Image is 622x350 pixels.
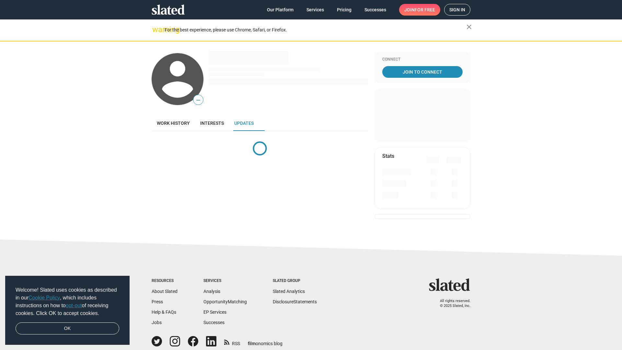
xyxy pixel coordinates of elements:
a: Analysis [203,289,220,294]
a: Help & FAQs [152,309,176,315]
a: Services [301,4,329,16]
div: For the best experience, please use Chrome, Safari, or Firefox. [165,26,466,34]
mat-card-title: Stats [382,153,394,159]
span: Our Platform [267,4,294,16]
a: Updates [229,115,259,131]
a: Pricing [332,4,357,16]
a: Join To Connect [382,66,463,78]
span: Join [404,4,435,16]
a: Our Platform [262,4,299,16]
a: Slated Analytics [273,289,305,294]
a: About Slated [152,289,178,294]
span: — [193,96,203,104]
span: for free [415,4,435,16]
a: filmonomics blog [248,335,282,347]
a: Successes [359,4,391,16]
a: Jobs [152,320,162,325]
mat-icon: close [465,23,473,31]
a: Sign in [444,4,470,16]
a: RSS [224,337,240,347]
mat-icon: warning [152,26,160,33]
a: Joinfor free [399,4,440,16]
a: Cookie Policy [29,295,60,300]
a: Interests [195,115,229,131]
div: Slated Group [273,278,317,284]
span: Work history [157,121,190,126]
span: Services [306,4,324,16]
a: Work history [152,115,195,131]
a: EP Services [203,309,226,315]
div: cookieconsent [5,276,130,345]
a: opt-out [66,303,82,308]
span: film [248,341,256,346]
div: Services [203,278,247,284]
span: Pricing [337,4,351,16]
a: Press [152,299,163,304]
a: OpportunityMatching [203,299,247,304]
span: Join To Connect [384,66,461,78]
p: All rights reserved. © 2025 Slated, Inc. [433,299,470,308]
span: Interests [200,121,224,126]
span: Successes [364,4,386,16]
span: Welcome! Slated uses cookies as described in our , which includes instructions on how to of recei... [16,286,119,317]
a: dismiss cookie message [16,322,119,335]
span: Sign in [449,4,465,15]
a: Successes [203,320,225,325]
span: Updates [234,121,254,126]
div: Connect [382,57,463,62]
div: Resources [152,278,178,284]
a: DisclosureStatements [273,299,317,304]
